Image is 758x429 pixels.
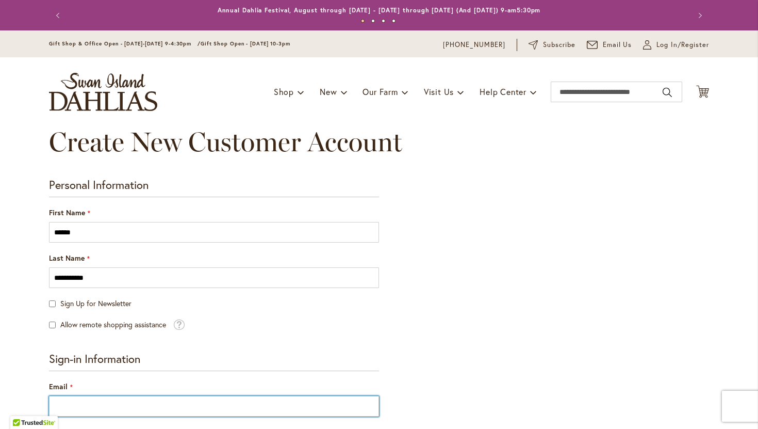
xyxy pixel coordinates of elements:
[274,86,294,97] span: Shop
[49,177,149,192] span: Personal Information
[218,6,541,14] a: Annual Dahlia Festival, August through [DATE] - [DATE] through [DATE] (And [DATE]) 9-am5:30pm
[8,392,37,421] iframe: Launch Accessibility Center
[529,40,575,50] a: Subscribe
[587,40,632,50] a: Email Us
[201,40,290,47] span: Gift Shop Open - [DATE] 10-3pm
[320,86,337,97] span: New
[371,19,375,23] button: 2 of 4
[443,40,505,50] a: [PHONE_NUMBER]
[480,86,526,97] span: Help Center
[543,40,575,50] span: Subscribe
[49,208,85,217] span: First Name
[688,5,709,26] button: Next
[656,40,709,50] span: Log In/Register
[603,40,632,50] span: Email Us
[362,400,374,412] keeper-lock: Open Keeper Popup
[362,226,374,239] keeper-lock: Open Keeper Popup
[60,320,166,329] span: Allow remote shopping assistance
[361,19,365,23] button: 1 of 4
[392,19,396,23] button: 4 of 4
[60,298,131,308] span: Sign Up for Newsletter
[643,40,709,50] a: Log In/Register
[49,125,402,158] span: Create New Customer Account
[49,253,85,263] span: Last Name
[424,86,454,97] span: Visit Us
[362,86,398,97] span: Our Farm
[49,351,140,366] span: Sign-in Information
[49,382,68,391] span: Email
[382,19,385,23] button: 3 of 4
